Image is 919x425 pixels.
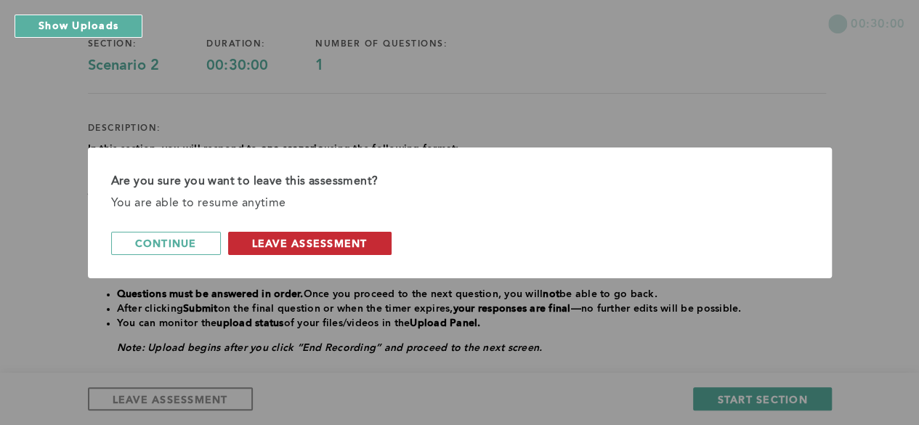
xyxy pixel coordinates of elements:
[111,171,809,193] div: Are you sure you want to leave this assessment?
[252,236,368,250] span: leave assessment
[228,232,392,255] button: leave assessment
[135,236,197,250] span: continue
[111,193,809,214] div: You are able to resume anytime
[111,232,221,255] button: continue
[15,15,142,38] button: Show Uploads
